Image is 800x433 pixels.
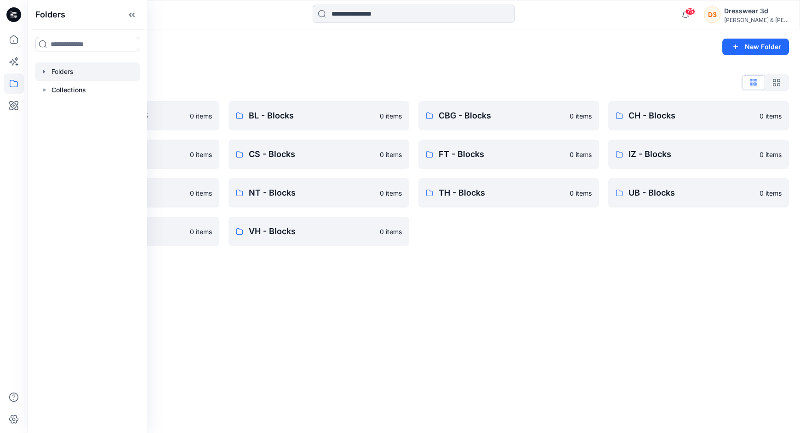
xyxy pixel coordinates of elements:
span: 75 [685,8,695,15]
p: CBG - Blocks [439,109,564,122]
div: Dresswear 3d [724,6,789,17]
button: New Folder [722,39,789,55]
p: CH - Blocks [629,109,754,122]
a: UB - Blocks0 items [608,178,789,208]
div: D3 [704,6,720,23]
p: 0 items [380,150,402,159]
p: TH - Blocks [439,186,564,199]
p: NT - Blocks [249,186,374,199]
p: 0 items [190,150,212,159]
a: CBG - Blocks0 items [418,101,599,130]
p: IZ - Blocks [629,148,754,161]
p: 0 items [760,111,782,121]
a: CH - Blocks0 items [608,101,789,130]
p: FT - Blocks [439,148,564,161]
p: 0 items [380,227,402,236]
p: 0 items [570,188,592,198]
p: 0 items [190,188,212,198]
p: 0 items [190,111,212,121]
p: Collections [51,84,86,96]
p: BL - Blocks [249,109,374,122]
p: 0 items [570,150,592,159]
p: 0 items [760,150,782,159]
p: VH - Blocks [249,225,374,238]
a: BL - Blocks0 items [229,101,409,130]
a: CS - Blocks0 items [229,140,409,169]
p: 0 items [760,188,782,198]
p: 0 items [380,188,402,198]
a: IZ - Blocks0 items [608,140,789,169]
div: [PERSON_NAME] & [PERSON_NAME] [724,17,789,23]
p: 0 items [190,227,212,236]
a: NT - Blocks0 items [229,178,409,208]
p: CS - Blocks [249,148,374,161]
a: FT - Blocks0 items [418,140,599,169]
p: 0 items [380,111,402,121]
a: VH - Blocks0 items [229,217,409,246]
p: 0 items [570,111,592,121]
a: TH - Blocks0 items [418,178,599,208]
p: UB - Blocks [629,186,754,199]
